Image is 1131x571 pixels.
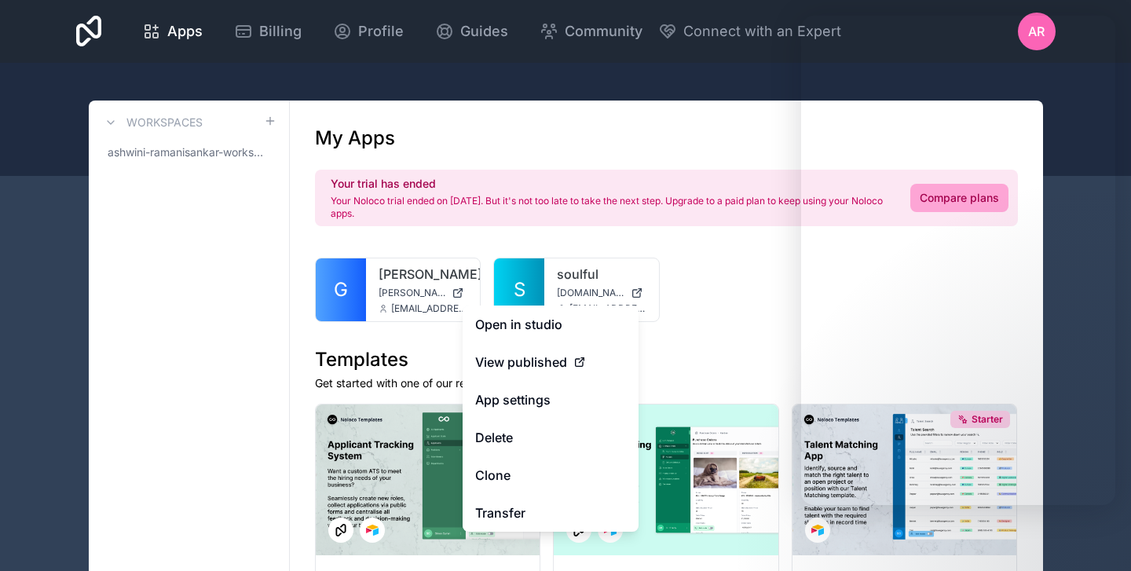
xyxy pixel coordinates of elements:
[494,258,544,321] a: S
[334,277,348,302] span: G
[1078,518,1115,555] iframe: Intercom live chat
[358,20,404,42] span: Profile
[379,287,468,299] a: [PERSON_NAME][DOMAIN_NAME]
[315,347,1018,372] h1: Templates
[379,265,468,284] a: [PERSON_NAME]
[315,375,1018,391] p: Get started with one of our ready-made templates
[108,145,264,160] span: ashwini-ramanisankar-workspace
[801,16,1115,505] iframe: Intercom live chat
[167,20,203,42] span: Apps
[259,20,302,42] span: Billing
[379,287,446,299] span: [PERSON_NAME][DOMAIN_NAME]
[658,20,841,42] button: Connect with an Expert
[463,343,639,381] a: View published
[423,14,521,49] a: Guides
[460,20,508,42] span: Guides
[463,381,639,419] a: App settings
[569,302,646,315] span: [EMAIL_ADDRESS][DOMAIN_NAME]
[557,287,624,299] span: [DOMAIN_NAME]
[557,287,646,299] a: [DOMAIN_NAME]
[331,195,891,220] p: Your Noloco trial ended on [DATE]. But it's not too late to take the next step. Upgrade to a paid...
[683,20,841,42] span: Connect with an Expert
[315,126,395,151] h1: My Apps
[331,176,891,192] h2: Your trial has ended
[126,115,203,130] h3: Workspaces
[514,277,525,302] span: S
[320,14,416,49] a: Profile
[463,306,639,343] a: Open in studio
[475,353,567,372] span: View published
[101,113,203,132] a: Workspaces
[101,138,276,167] a: ashwini-ramanisankar-workspace
[130,14,215,49] a: Apps
[527,14,655,49] a: Community
[316,258,366,321] a: G
[557,265,646,284] a: soulful
[366,524,379,536] img: Airtable Logo
[811,524,824,536] img: Airtable Logo
[463,456,639,494] a: Clone
[463,419,639,456] button: Delete
[221,14,314,49] a: Billing
[565,20,642,42] span: Community
[391,302,468,315] span: [EMAIL_ADDRESS][DOMAIN_NAME]
[463,494,639,532] a: Transfer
